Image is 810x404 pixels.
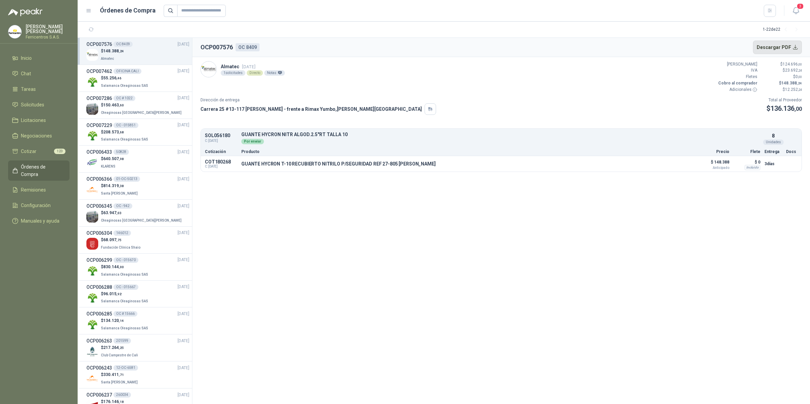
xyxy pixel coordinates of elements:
p: $ [766,103,802,114]
h3: OCP006366 [86,175,112,183]
a: Órdenes de Compra [8,160,70,181]
img: Company Logo [86,184,98,196]
img: Company Logo [86,265,98,277]
a: OCP007576OC 8409[DATE] Company Logo$148.388,24Almatec [86,41,189,62]
div: Incluido [745,165,760,170]
img: Company Logo [86,211,98,223]
div: Notas [264,70,285,76]
a: OCP00624312-OC-6581[DATE] Company Logo$330.411,71Santa [PERSON_NAME] [86,364,189,385]
span: ,03 [116,211,122,215]
span: 12.252 [785,87,802,92]
a: OCP007229OC - 015851[DATE] Company Logo$208.573,68Salamanca Oleaginosas SAS [86,122,189,143]
span: [DATE] [178,230,189,236]
span: 150.463 [103,103,124,107]
img: Company Logo [8,25,21,38]
img: Company Logo [86,346,98,357]
span: [DATE] [178,95,189,101]
p: Total al Proveedor [766,97,802,103]
span: 330.411 [103,372,124,377]
span: [DATE] [178,338,189,344]
span: [DATE] [178,365,189,371]
p: $ [101,156,124,162]
span: ,18 [119,400,124,404]
div: OC 8409 [236,43,260,51]
div: 146012 [113,230,131,236]
div: Unidades [763,140,784,145]
span: Santa [PERSON_NAME] [101,192,138,195]
p: $ [101,183,139,189]
h3: OCP007462 [86,68,112,75]
p: 8 [772,132,775,140]
p: $ [101,102,183,108]
p: $ [101,48,124,54]
span: Inicio [21,54,32,62]
span: ,60 [119,103,124,107]
img: Company Logo [86,76,98,88]
span: Configuración [21,202,51,209]
span: 148.388 [781,81,802,85]
img: Company Logo [201,61,216,77]
span: ,98 [119,157,124,161]
a: Remisiones [8,183,70,196]
h3: OCP006237 [86,391,112,399]
div: 50828 [113,149,129,155]
span: 123 [54,149,65,154]
div: 201599 [113,338,131,344]
div: Por enviar [241,139,264,144]
span: Salamanca Oleaginosas SAS [101,299,148,303]
span: ,00 [794,106,802,112]
p: [PERSON_NAME] [PERSON_NAME] [26,24,70,34]
p: Cotización [205,150,237,154]
h3: OCP007576 [86,41,112,48]
img: Company Logo [86,130,98,142]
span: 640.507 [103,156,124,161]
span: ,46 [116,76,122,80]
div: OC - 015667 [113,284,138,290]
span: KLARENS [101,165,115,168]
h3: OCP007229 [86,122,112,129]
span: ,00 [798,75,802,79]
a: Tareas [8,83,70,96]
span: 96.015 [103,292,122,296]
span: Solicitudes [21,101,44,108]
span: ,24 [797,81,802,85]
span: Manuales y ayuda [21,217,59,225]
a: Configuración [8,199,70,212]
div: Directo [247,70,263,76]
span: Oleaginosas [GEOGRAPHIC_DATA][PERSON_NAME] [101,219,182,222]
span: ,14 [119,319,124,323]
h3: OCP006299 [86,256,112,264]
img: Company Logo [86,103,98,115]
p: Docs [786,150,798,154]
span: ,75 [116,238,122,242]
span: Chat [21,70,31,77]
div: OC - 942 [113,203,132,209]
a: OCP007286OC # 1022[DATE] Company Logo$150.463,60Oleaginosas [GEOGRAPHIC_DATA][PERSON_NAME] [86,95,189,116]
span: [DATE] [178,122,189,128]
a: OCP006288OC - 015667[DATE] Company Logo$96.015,92Salamanca Oleaginosas SAS [86,283,189,305]
h3: OCP006263 [86,337,112,345]
span: Licitaciones [21,117,46,124]
a: Licitaciones [8,114,70,127]
span: ,00 [798,62,802,66]
span: Remisiones [21,186,46,194]
a: Negociaciones [8,129,70,142]
div: 260034 [113,392,131,398]
span: 3 [796,3,804,9]
a: Cotizar123 [8,145,70,158]
span: 830.144 [103,264,124,269]
p: $ [761,80,802,86]
p: $ [761,86,802,93]
img: Company Logo [86,319,98,330]
div: OC - 015670 [113,257,138,263]
p: Fletes [717,74,757,80]
p: Entrega [764,150,782,154]
p: Cobro al comprador [717,80,757,86]
span: Salamanca Oleaginosas SAS [101,273,148,276]
p: 3 días [764,160,782,168]
span: ,24 [119,49,124,53]
p: Dirección de entrega [200,97,436,103]
p: $ [101,129,150,135]
span: ,24 [798,69,802,72]
p: $ 0 [733,158,760,166]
